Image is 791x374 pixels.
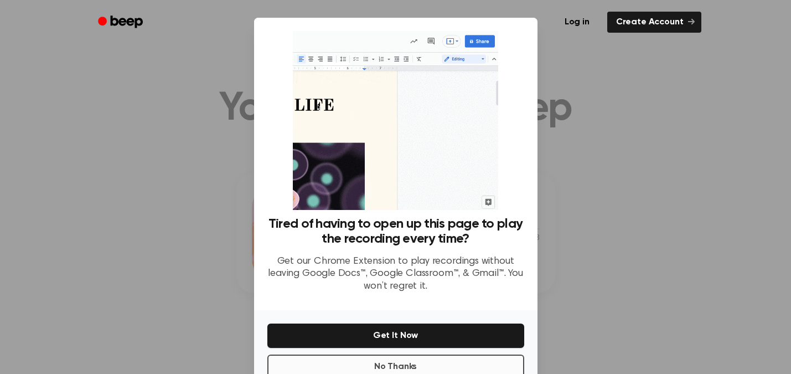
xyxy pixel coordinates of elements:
a: Create Account [607,12,701,33]
button: Get It Now [267,324,524,348]
h3: Tired of having to open up this page to play the recording every time? [267,217,524,247]
a: Beep [90,12,153,33]
img: Beep extension in action [293,31,498,210]
a: Log in [554,9,601,35]
p: Get our Chrome Extension to play recordings without leaving Google Docs™, Google Classroom™, & Gm... [267,255,524,293]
